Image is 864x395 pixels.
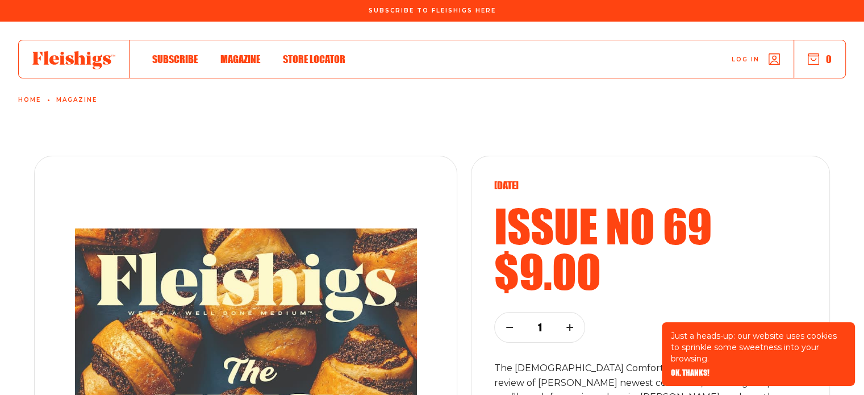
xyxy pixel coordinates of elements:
[732,55,759,64] span: Log in
[369,7,496,14] span: Subscribe To Fleishigs Here
[18,97,41,103] a: Home
[283,51,345,66] a: Store locator
[283,53,345,65] span: Store locator
[494,179,807,192] p: [DATE]
[532,321,547,334] p: 1
[220,51,260,66] a: Magazine
[494,248,807,294] h2: $9.00
[808,53,832,65] button: 0
[220,53,260,65] span: Magazine
[732,53,780,65] a: Log in
[671,369,709,377] button: OK, THANKS!
[671,330,846,364] p: Just a heads-up: our website uses cookies to sprinkle some sweetness into your browsing.
[366,7,498,13] a: Subscribe To Fleishigs Here
[494,203,807,248] h2: Issue no 69
[56,97,97,103] a: Magazine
